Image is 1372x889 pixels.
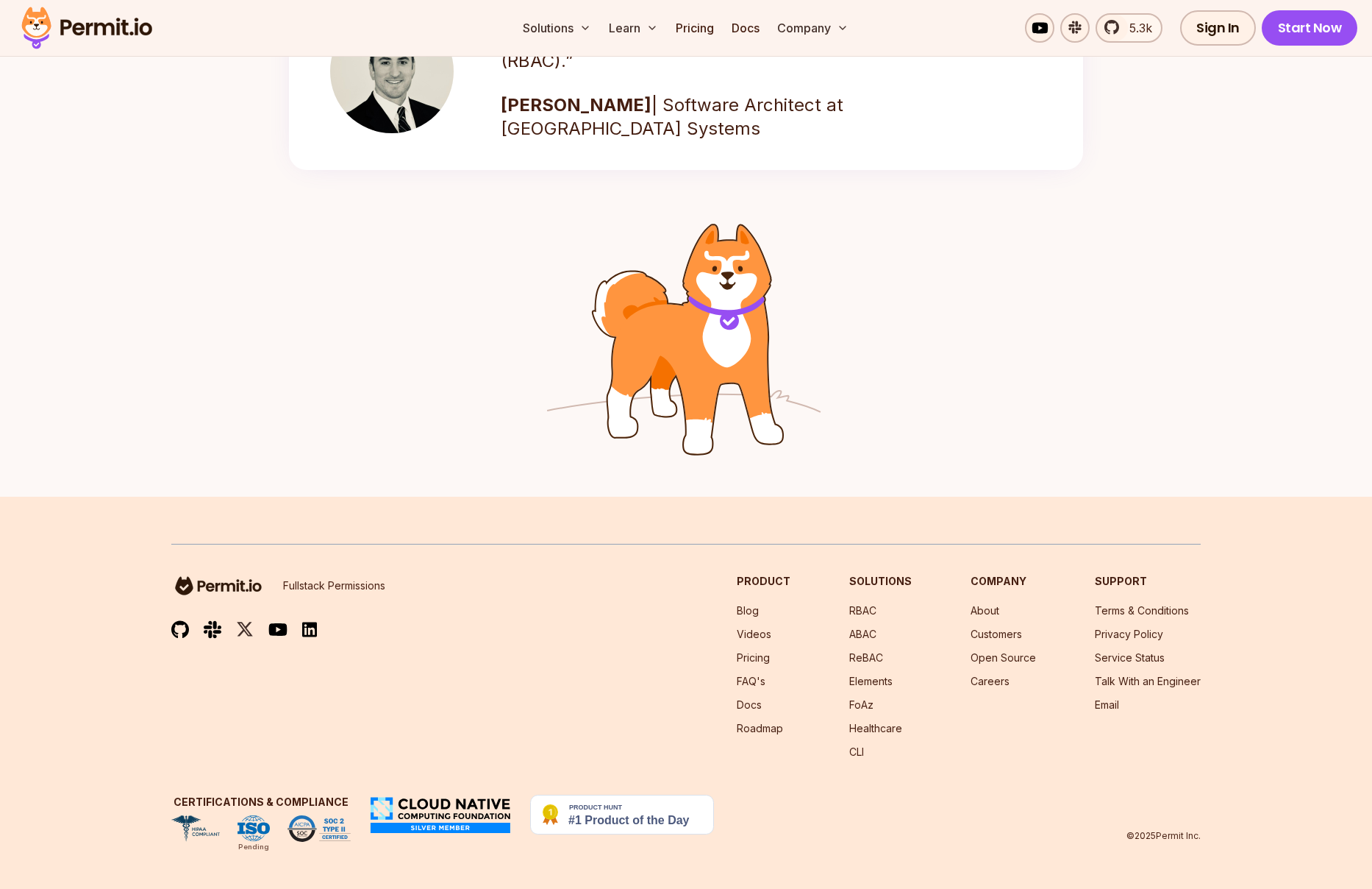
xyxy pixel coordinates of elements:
a: ReBAC [849,651,883,664]
img: Permit.io - Never build permissions again | Product Hunt [530,795,714,835]
strong: [PERSON_NAME] [501,94,651,116]
a: Careers [971,675,1010,687]
button: Learn [603,13,664,43]
h3: Company [971,574,1036,589]
a: Videos [737,628,771,640]
a: About [971,604,999,617]
a: Pricing [737,651,770,664]
h3: Product [737,574,790,589]
a: Talk With an Engineer [1095,675,1201,687]
img: youtube [268,621,287,638]
img: github [171,620,189,639]
a: 5.3k [1096,13,1162,43]
h3: Certifications & Compliance [171,795,351,810]
img: logo [171,574,265,598]
img: John Henson Software Architect at Nucor Building Systems [330,10,454,133]
button: Company [771,13,854,43]
a: Elements [849,675,893,687]
a: Email [1095,698,1119,711]
a: Start Now [1262,10,1358,46]
span: 5.3k [1121,19,1152,37]
div: Pending [238,841,269,853]
a: Docs [726,13,765,43]
a: Sign In [1180,10,1256,46]
a: FAQ's [737,675,765,687]
img: Permit logo [15,3,159,53]
p: Fullstack Permissions [283,578,385,593]
a: RBAC [849,604,876,617]
a: Blog [737,604,759,617]
p: © 2025 Permit Inc. [1126,830,1201,842]
a: FoAz [849,698,873,711]
a: Docs [737,698,762,711]
a: Privacy Policy [1095,628,1163,640]
h3: Solutions [849,574,912,589]
a: Terms & Conditions [1095,604,1189,617]
p: | Software Architect at [GEOGRAPHIC_DATA] Systems [501,93,1008,141]
a: Healthcare [849,722,902,734]
button: Solutions [517,13,597,43]
h3: Support [1095,574,1201,589]
a: Pricing [670,13,720,43]
img: twitter [236,620,254,639]
a: CLI [849,745,864,758]
img: linkedin [302,621,317,638]
img: slack [204,620,221,640]
a: ABAC [849,628,876,640]
a: Open Source [971,651,1036,664]
a: Roadmap [737,722,783,734]
img: ISO [237,815,270,842]
a: Customers [971,628,1022,640]
a: Service Status [1095,651,1165,664]
img: SOC [287,815,351,842]
img: HIPAA [171,815,220,842]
